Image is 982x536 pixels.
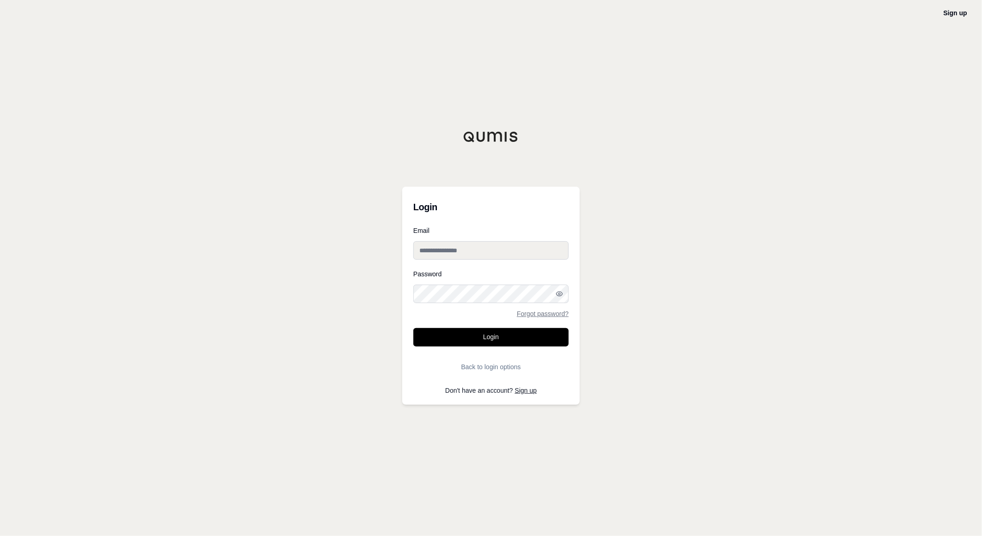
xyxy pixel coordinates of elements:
img: Qumis [463,131,519,142]
button: Back to login options [413,358,569,376]
a: Sign up [515,387,537,394]
a: Sign up [944,9,967,17]
label: Password [413,271,569,277]
label: Email [413,227,569,234]
button: Login [413,328,569,347]
p: Don't have an account? [413,387,569,394]
a: Forgot password? [517,311,569,317]
h3: Login [413,198,569,216]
